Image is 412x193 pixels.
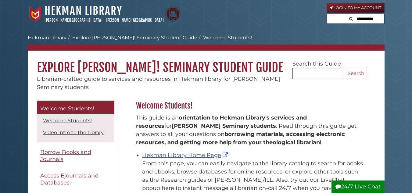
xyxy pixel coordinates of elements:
[136,131,345,146] b: borrowing materials, accessing electronic resources, and getting more help from your theological ...
[45,18,102,23] a: [PERSON_NAME][GEOGRAPHIC_DATA]
[136,114,307,129] strong: orientation to Hekman Library's services and resources
[43,118,92,123] a: Welcome Students!
[165,6,181,22] img: Calvin Theological Seminary
[331,180,385,193] button: 24/7 Live Chat
[172,123,276,129] strong: [PERSON_NAME] Seminary students
[197,34,252,41] li: Welcome Students!
[28,6,43,22] img: Calvin University
[45,4,122,17] a: Hekman Library
[28,35,66,41] a: Hekman Library
[142,152,230,159] a: Hekman Library Home Page
[346,68,366,79] button: Search
[327,3,385,13] a: Login to My Account
[40,105,94,112] span: Welcome Students!
[349,17,353,21] i: Search
[40,172,99,186] span: Access Ejournals and Databases
[133,101,366,111] h2: Welcome Students!
[43,130,104,135] a: Video Intro to the Library
[106,18,164,23] a: [PERSON_NAME][GEOGRAPHIC_DATA]
[37,169,114,189] a: Access Ejournals and Databases
[28,51,385,75] h1: Explore [PERSON_NAME]! Seminary Student Guide
[347,14,355,22] button: Search
[37,101,114,114] a: Welcome Students!
[40,149,91,163] span: Borrow Books and Journals
[72,35,197,41] a: Explore [PERSON_NAME]! Seminary Student Guide
[28,34,385,51] nav: breadcrumb
[136,114,356,146] span: This guide is an for . Read through this guide get answers to all your questions on
[103,18,105,23] span: |
[37,145,114,166] a: Borrow Books and Journals
[37,76,280,91] span: Librarian-crafted guide to services and resources in Hekman library for [PERSON_NAME] Seminary st...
